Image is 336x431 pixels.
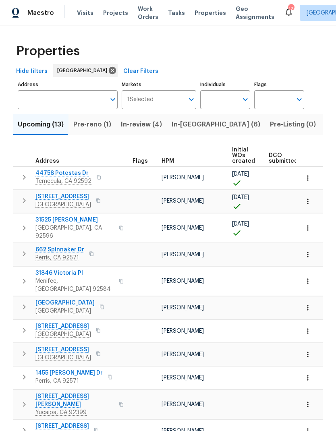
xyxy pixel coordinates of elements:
label: Flags [254,82,304,87]
label: Address [18,82,118,87]
label: Markets [122,82,197,87]
span: [DATE] [232,171,249,177]
span: [GEOGRAPHIC_DATA] [57,66,110,75]
span: Clear Filters [123,66,158,77]
span: [PERSON_NAME] [162,375,204,381]
span: [PERSON_NAME] [162,278,204,284]
span: Flags [133,158,148,164]
span: Maestro [27,9,54,17]
div: 12 [288,5,294,13]
span: DCO submitted [269,153,298,164]
span: [PERSON_NAME] [162,305,204,311]
button: Hide filters [13,64,51,79]
span: In-[GEOGRAPHIC_DATA] (6) [172,119,260,130]
span: [PERSON_NAME] [162,225,204,231]
span: Hide filters [16,66,48,77]
span: [DATE] [232,195,249,200]
span: Properties [16,47,80,55]
span: Properties [195,9,226,17]
span: 1 Selected [127,96,153,103]
span: Geo Assignments [236,5,274,21]
span: Projects [103,9,128,17]
span: [PERSON_NAME] [162,328,204,334]
span: Tasks [168,10,185,16]
label: Individuals [200,82,250,87]
span: Visits [77,9,93,17]
span: Work Orders [138,5,158,21]
span: In-review (4) [121,119,162,130]
span: [PERSON_NAME] [162,402,204,407]
button: Clear Filters [120,64,162,79]
span: [PERSON_NAME] [162,252,204,257]
span: HPM [162,158,174,164]
span: [DATE] [232,221,249,227]
button: Open [294,94,305,105]
span: 31846 Victoria Pl [35,269,114,277]
span: [PERSON_NAME] [162,175,204,180]
span: Address [35,158,59,164]
button: Open [240,94,251,105]
span: Upcoming (13) [18,119,64,130]
span: Pre-Listing (0) [270,119,316,130]
span: [PERSON_NAME] [162,352,204,357]
div: [GEOGRAPHIC_DATA] [53,64,118,77]
span: Pre-reno (1) [73,119,111,130]
span: Initial WOs created [232,147,255,164]
button: Open [107,94,118,105]
button: Open [186,94,197,105]
span: Menifee, [GEOGRAPHIC_DATA] 92584 [35,277,114,293]
span: [PERSON_NAME] [162,198,204,204]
